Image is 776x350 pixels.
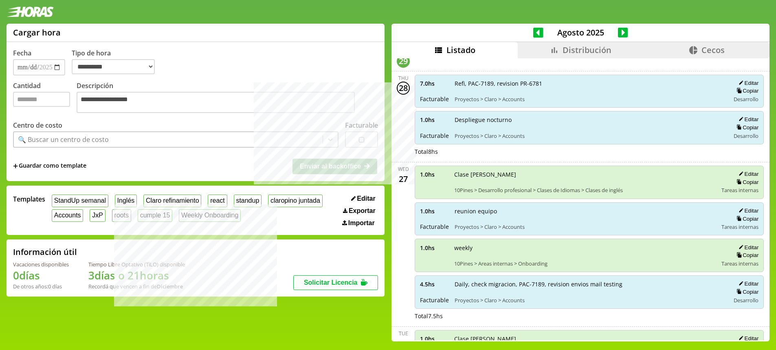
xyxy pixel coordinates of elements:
span: Facturable [420,296,449,304]
button: Accounts [52,209,83,222]
div: Tue [399,330,408,337]
div: Tiempo Libre Optativo (TiLO) disponible [88,261,185,268]
span: Clase [PERSON_NAME] [454,171,716,178]
span: Tareas internas [721,186,758,194]
span: +Guardar como template [13,162,86,171]
span: reunion equipo [455,207,716,215]
div: Total 7.5 hs [415,312,764,320]
span: Clase [PERSON_NAME] [454,335,716,343]
span: 1.0 hs [420,171,448,178]
div: 29 [397,55,410,68]
span: Tareas internas [721,223,758,230]
button: Copiar [734,124,758,131]
span: Editar [357,195,375,202]
span: Desarrollo [734,297,758,304]
span: Desarrollo [734,95,758,103]
button: Weekly Onboarding [179,209,241,222]
span: Proyectos > Claro > Accounts [455,223,716,230]
button: standup [234,195,262,207]
span: Proyectos > Claro > Accounts [455,297,724,304]
button: StandUp semanal [52,195,108,207]
span: 1.0 hs [420,207,449,215]
span: Facturable [420,132,449,140]
h2: Información útil [13,246,77,257]
div: Vacaciones disponibles [13,261,69,268]
span: 4.5 hs [420,280,449,288]
span: Despliegue nocturno [455,116,724,124]
button: Copiar [734,252,758,259]
h1: 0 días [13,268,69,283]
div: Total 8 hs [415,148,764,155]
span: Distribución [563,44,611,55]
h1: Cargar hora [13,27,61,38]
button: Editar [736,335,758,342]
span: Desarrollo [734,132,758,140]
button: Copiar [734,215,758,222]
h1: 3 días o 21 horas [88,268,185,283]
img: logotipo [7,7,54,17]
button: Solicitar Licencia [293,275,378,290]
label: Cantidad [13,81,77,115]
span: 1.0 hs [420,244,448,252]
span: Facturable [420,95,449,103]
button: Claro refinamiento [143,195,201,207]
button: Exportar [341,207,378,215]
span: weekly [454,244,716,252]
span: 10Pines > Areas internas > Onboarding [454,260,716,267]
label: Descripción [77,81,378,115]
b: Diciembre [157,283,183,290]
span: Refi, PAC-7189, revision PR-6781 [455,80,724,87]
span: Listado [446,44,475,55]
label: Centro de costo [13,121,62,130]
span: Facturable [420,223,449,230]
label: Fecha [13,49,31,58]
span: Solicitar Licencia [304,279,358,286]
button: Editar [736,207,758,214]
button: react [208,195,227,207]
div: Recordá que vencen a fin de [88,283,185,290]
div: 28 [397,82,410,95]
button: JxP [90,209,105,222]
span: Daily, check migracion, PAC-7189, revision envios mail testing [455,280,724,288]
span: 1.0 hs [420,116,449,124]
label: Tipo de hora [72,49,161,75]
button: Editar [736,171,758,177]
span: + [13,162,18,171]
div: 27 [397,173,410,186]
div: Thu [398,75,409,82]
button: Editar [736,280,758,287]
span: Exportar [349,207,376,215]
select: Tipo de hora [72,59,155,74]
button: Copiar [734,179,758,186]
button: Editar [736,244,758,251]
div: Wed [398,166,409,173]
textarea: Descripción [77,92,355,113]
button: Editar [349,195,378,203]
span: Cecos [701,44,725,55]
div: scrollable content [391,58,769,340]
button: Inglés [115,195,137,207]
div: De otros años: 0 días [13,283,69,290]
span: Templates [13,195,45,204]
span: Proyectos > Claro > Accounts [455,132,724,140]
button: roots [112,209,131,222]
button: Copiar [734,87,758,94]
button: Editar [736,116,758,123]
button: Editar [736,80,758,86]
span: 10Pines > Desarrollo profesional > Clases de Idiomas > Clases de inglés [454,186,716,194]
span: Tareas internas [721,260,758,267]
button: Copiar [734,288,758,295]
button: claropino juntada [268,195,322,207]
button: cumple 15 [138,209,172,222]
span: 7.0 hs [420,80,449,87]
input: Cantidad [13,92,70,107]
div: 🔍 Buscar un centro de costo [18,135,109,144]
label: Facturable [345,121,378,130]
div: 26 [397,337,410,350]
span: 1.0 hs [420,335,448,343]
span: Proyectos > Claro > Accounts [455,95,724,103]
span: Agosto 2025 [543,27,618,38]
span: Importar [348,219,375,227]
